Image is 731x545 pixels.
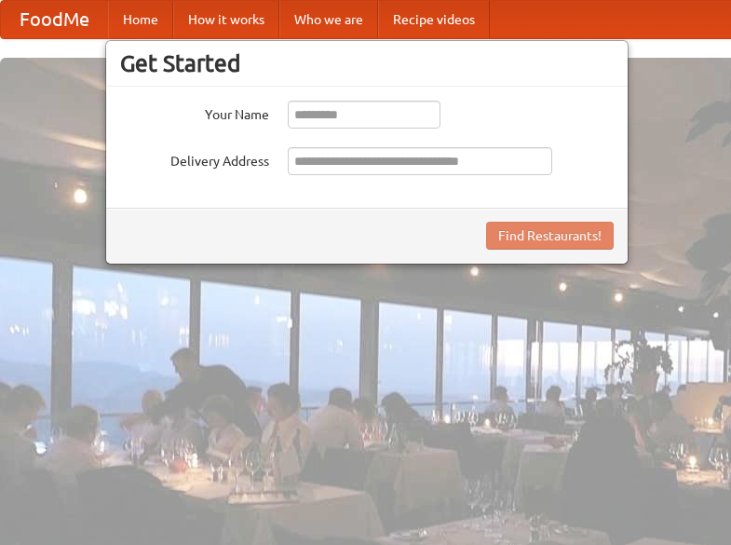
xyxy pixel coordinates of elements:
[173,1,279,38] a: How it works
[486,222,614,250] button: Find Restaurants!
[120,147,269,170] label: Delivery Address
[108,1,173,38] a: Home
[1,1,108,38] a: FoodMe
[120,101,269,124] label: Your Name
[279,1,378,38] a: Who we are
[120,49,614,77] h3: Get Started
[378,1,490,38] a: Recipe videos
